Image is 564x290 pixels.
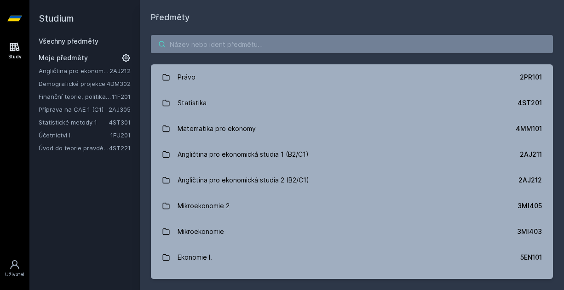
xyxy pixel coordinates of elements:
[39,131,110,140] a: Účetnictví I.
[151,11,553,24] h1: Předměty
[8,53,22,60] div: Study
[151,167,553,193] a: Angličtina pro ekonomická studia 2 (B2/C1) 2AJ212
[151,245,553,270] a: Ekonomie I. 5EN101
[151,142,553,167] a: Angličtina pro ekonomická studia 1 (B2/C1) 2AJ211
[178,145,309,164] div: Angličtina pro ekonomická studia 1 (B2/C1)
[39,66,109,75] a: Angličtina pro ekonomická studia 2 (B2/C1)
[39,92,112,101] a: Finanční teorie, politika a instituce
[39,118,109,127] a: Statistické metody 1
[39,79,107,88] a: Demografické projekce
[109,67,131,74] a: 2AJ212
[521,279,542,288] div: 2AJ111
[518,201,542,210] div: 3MI405
[151,90,553,116] a: Statistika 4ST201
[178,68,196,86] div: Právo
[518,176,542,185] div: 2AJ212
[109,144,131,152] a: 4ST221
[107,80,131,87] a: 4DM302
[178,248,212,267] div: Ekonomie I.
[151,116,553,142] a: Matematika pro ekonomy 4MM101
[39,105,109,114] a: Příprava na CAE 1 (C1)
[2,37,28,65] a: Study
[39,53,88,63] span: Moje předměty
[178,222,224,241] div: Mikroekonomie
[151,35,553,53] input: Název nebo ident předmětu…
[2,255,28,283] a: Uživatel
[178,94,207,112] div: Statistika
[109,119,131,126] a: 4ST301
[110,131,131,139] a: 1FU201
[516,124,542,133] div: 4MM101
[39,37,98,45] a: Všechny předměty
[39,143,109,153] a: Úvod do teorie pravděpodobnosti a matematické statistiky
[5,271,24,278] div: Uživatel
[151,219,553,245] a: Mikroekonomie 3MI403
[151,193,553,219] a: Mikroekonomie 2 3MI405
[520,73,542,82] div: 2PR101
[112,93,131,100] a: 11F201
[178,119,256,138] div: Matematika pro ekonomy
[178,171,309,189] div: Angličtina pro ekonomická studia 2 (B2/C1)
[520,150,542,159] div: 2AJ211
[151,64,553,90] a: Právo 2PR101
[518,98,542,108] div: 4ST201
[517,227,542,236] div: 3MI403
[178,197,230,215] div: Mikroekonomie 2
[109,106,131,113] a: 2AJ305
[520,253,542,262] div: 5EN101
